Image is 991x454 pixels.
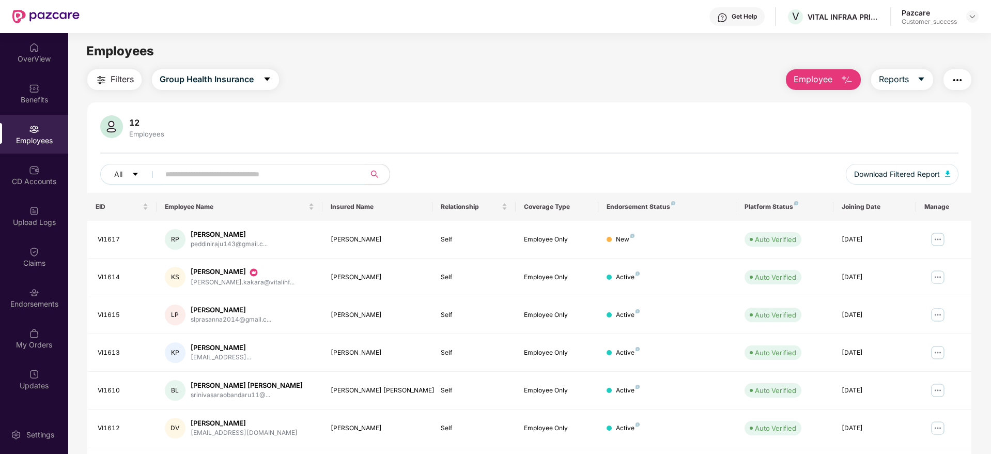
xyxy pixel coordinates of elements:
button: Allcaret-down [100,164,163,185]
div: 12 [127,117,166,128]
img: manageButton [930,344,946,361]
div: Settings [23,430,57,440]
div: Self [441,273,507,282]
div: Pazcare [902,8,957,18]
div: [PERSON_NAME] [191,267,295,277]
th: Joining Date [833,193,916,221]
div: [PERSON_NAME] [191,418,298,428]
img: svg+xml;base64,PHN2ZyBpZD0iRW1wbG95ZWVzIiB4bWxucz0iaHR0cDovL3d3dy53My5vcmcvMjAwMC9zdmciIHdpZHRoPS... [29,124,39,134]
div: Auto Verified [755,310,796,320]
div: [PERSON_NAME] [331,235,425,245]
div: [PERSON_NAME] [331,348,425,358]
div: VI1613 [98,348,148,358]
span: Employee [794,73,832,86]
div: [PERSON_NAME].kakara@vitalinf... [191,278,295,287]
img: svg+xml;base64,PHN2ZyB4bWxucz0iaHR0cDovL3d3dy53My5vcmcvMjAwMC9zdmciIHdpZHRoPSI4IiBoZWlnaHQ9IjgiIH... [636,347,640,351]
div: Get Help [732,12,757,21]
img: svg+xml;base64,PHN2ZyB4bWxucz0iaHR0cDovL3d3dy53My5vcmcvMjAwMC9zdmciIHdpZHRoPSI4IiBoZWlnaHQ9IjgiIH... [636,385,640,389]
div: VITAL INFRAA PRIVATE LIMITED [808,12,880,22]
div: LP [165,305,185,325]
img: svg+xml;base64,PHN2ZyBpZD0iSG9tZSIgeG1sbnM9Imh0dHA6Ly93d3cudzMub3JnLzIwMDAvc3ZnIiB3aWR0aD0iMjAiIG... [29,42,39,53]
img: svg+xml;base64,PHN2ZyBpZD0iQ0RfQWNjb3VudHMiIGRhdGEtbmFtZT0iQ0QgQWNjb3VudHMiIHhtbG5zPSJodHRwOi8vd3... [29,165,39,175]
div: [PERSON_NAME] [191,230,268,239]
div: KP [165,342,185,363]
img: svg+xml;base64,PHN2ZyB4bWxucz0iaHR0cDovL3d3dy53My5vcmcvMjAwMC9zdmciIHhtbG5zOnhsaW5rPSJodHRwOi8vd3... [100,115,123,138]
button: Filters [87,69,142,90]
img: manageButton [930,420,946,436]
div: Customer_success [902,18,957,26]
div: Employees [127,130,166,138]
div: VI1615 [98,310,148,320]
img: svg+xml;base64,PHN2ZyBpZD0iVXBsb2FkX0xvZ3MiIGRhdGEtbmFtZT0iVXBsb2FkIExvZ3MiIHhtbG5zPSJodHRwOi8vd3... [29,206,39,216]
div: Self [441,235,507,245]
div: [PERSON_NAME] [191,343,251,353]
div: Auto Verified [755,234,796,245]
img: svg+xml;base64,PHN2ZyB4bWxucz0iaHR0cDovL3d3dy53My5vcmcvMjAwMC9zdmciIHdpZHRoPSI4IiBoZWlnaHQ9IjgiIH... [636,309,640,313]
div: Employee Only [524,235,590,245]
th: EID [87,193,157,221]
span: Reports [879,73,909,86]
div: KS [165,267,185,287]
div: New [616,235,634,245]
img: svg+xml;base64,PHN2ZyBpZD0iQ2xhaW0iIHhtbG5zPSJodHRwOi8vd3d3LnczLm9yZy8yMDAwL3N2ZyIgd2lkdGg9IjIwIi... [29,247,39,257]
div: Self [441,348,507,358]
div: VI1617 [98,235,148,245]
div: Self [441,423,507,433]
span: caret-down [917,75,925,84]
img: svg+xml;base64,PHN2ZyB4bWxucz0iaHR0cDovL3d3dy53My5vcmcvMjAwMC9zdmciIHdpZHRoPSIyNCIgaGVpZ2h0PSIyNC... [95,74,107,86]
button: Employee [786,69,861,90]
button: Download Filtered Report [846,164,958,185]
div: Self [441,386,507,396]
div: VI1614 [98,273,148,282]
button: Reportscaret-down [871,69,933,90]
div: [DATE] [842,235,908,245]
span: Employees [86,43,154,58]
div: VI1612 [98,423,148,433]
span: Group Health Insurance [160,73,254,86]
div: Employee Only [524,273,590,282]
button: search [364,164,390,185]
th: Relationship [432,193,515,221]
div: BL [165,380,185,401]
div: peddiniraju143@gmail.c... [191,239,268,249]
div: Active [616,423,640,433]
div: Auto Verified [755,272,796,282]
div: [EMAIL_ADDRESS][DOMAIN_NAME] [191,428,298,438]
div: [PERSON_NAME] [191,305,271,315]
div: Auto Verified [755,385,796,396]
img: svg+xml;base64,PHN2ZyBpZD0iSGVscC0zMngzMiIgeG1sbnM9Imh0dHA6Ly93d3cudzMub3JnLzIwMDAvc3ZnIiB3aWR0aD... [717,12,727,23]
div: [PERSON_NAME] [PERSON_NAME] [331,386,425,396]
th: Employee Name [157,193,322,221]
div: slprasanna2014@gmail.c... [191,315,271,325]
div: Platform Status [745,203,825,211]
div: [DATE] [842,386,908,396]
img: svg+xml;base64,PHN2ZyBpZD0iVXBkYXRlZCIgeG1sbnM9Imh0dHA6Ly93d3cudzMub3JnLzIwMDAvc3ZnIiB3aWR0aD0iMj... [29,369,39,380]
span: Relationship [441,203,499,211]
span: search [364,170,384,178]
span: Filters [111,73,134,86]
div: [DATE] [842,273,908,282]
div: [PERSON_NAME] [331,423,425,433]
img: svg+xml;base64,PHN2ZyB4bWxucz0iaHR0cDovL3d3dy53My5vcmcvMjAwMC9zdmciIHdpZHRoPSIyNCIgaGVpZ2h0PSIyNC... [951,74,964,86]
div: Auto Verified [755,347,796,358]
div: Self [441,310,507,320]
img: svg+xml;base64,PHN2ZyB3aWR0aD0iMjAiIGhlaWdodD0iMjAiIHZpZXdCb3g9IjAgMCAyMCAyMCIgZmlsbD0ibm9uZSIgeG... [249,267,259,278]
div: Employee Only [524,348,590,358]
div: [PERSON_NAME] [331,310,425,320]
th: Coverage Type [516,193,598,221]
img: svg+xml;base64,PHN2ZyB4bWxucz0iaHR0cDovL3d3dy53My5vcmcvMjAwMC9zdmciIHdpZHRoPSI4IiBoZWlnaHQ9IjgiIH... [636,271,640,276]
img: manageButton [930,382,946,399]
div: [PERSON_NAME] [PERSON_NAME] [191,381,303,390]
div: [EMAIL_ADDRESS]... [191,353,251,362]
div: RP [165,229,185,250]
div: Employee Only [524,386,590,396]
div: Active [616,348,640,358]
img: svg+xml;base64,PHN2ZyB4bWxucz0iaHR0cDovL3d3dy53My5vcmcvMjAwMC9zdmciIHhtbG5zOnhsaW5rPSJodHRwOi8vd3... [945,171,950,177]
img: svg+xml;base64,PHN2ZyB4bWxucz0iaHR0cDovL3d3dy53My5vcmcvMjAwMC9zdmciIHdpZHRoPSI4IiBoZWlnaHQ9IjgiIH... [636,422,640,427]
img: svg+xml;base64,PHN2ZyB4bWxucz0iaHR0cDovL3d3dy53My5vcmcvMjAwMC9zdmciIHdpZHRoPSI4IiBoZWlnaHQ9IjgiIH... [630,234,634,238]
th: Manage [916,193,971,221]
span: V [792,10,799,23]
div: Employee Only [524,310,590,320]
img: manageButton [930,231,946,248]
button: Group Health Insurancecaret-down [152,69,279,90]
